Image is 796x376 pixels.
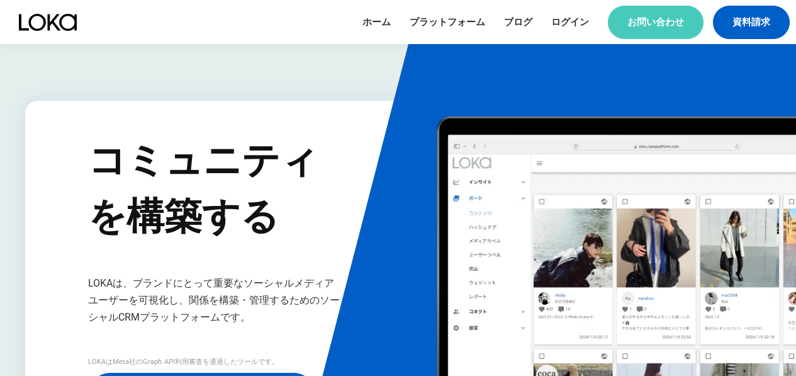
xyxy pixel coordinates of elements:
h1: LOKAは、ブランドにとって重要なソーシャルメディアユーザーを可視化し、関係を構築・管理するためのソーシャルCRMプラットフォームです。 [88,275,340,326]
a: お問い合わせ [608,6,704,39]
a: プラットフォーム [410,16,485,29]
a: ログイン [551,16,589,29]
p: LOKAはMeta社のGraph API利用審査を通過したツールです。 [88,357,279,367]
a: 資料請求 [713,6,790,39]
p: コミュニティ [88,134,318,187]
p: を構築する [88,190,279,243]
a: ホーム [362,16,391,29]
a: ブログ [504,16,532,29]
